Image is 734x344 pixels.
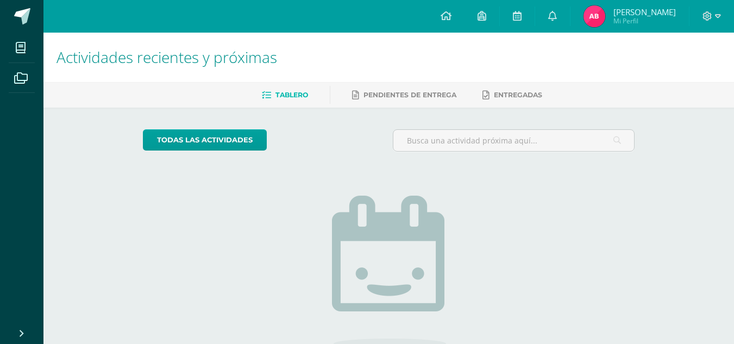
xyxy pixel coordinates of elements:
[613,7,676,17] span: [PERSON_NAME]
[363,91,456,99] span: Pendientes de entrega
[584,5,605,27] img: defd27c35b3b81fa13f74b54613cb6f6.png
[275,91,308,99] span: Tablero
[262,86,308,104] a: Tablero
[613,16,676,26] span: Mi Perfil
[352,86,456,104] a: Pendientes de entrega
[143,129,267,151] a: todas las Actividades
[494,91,542,99] span: Entregadas
[482,86,542,104] a: Entregadas
[57,47,277,67] span: Actividades recientes y próximas
[393,130,634,151] input: Busca una actividad próxima aquí...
